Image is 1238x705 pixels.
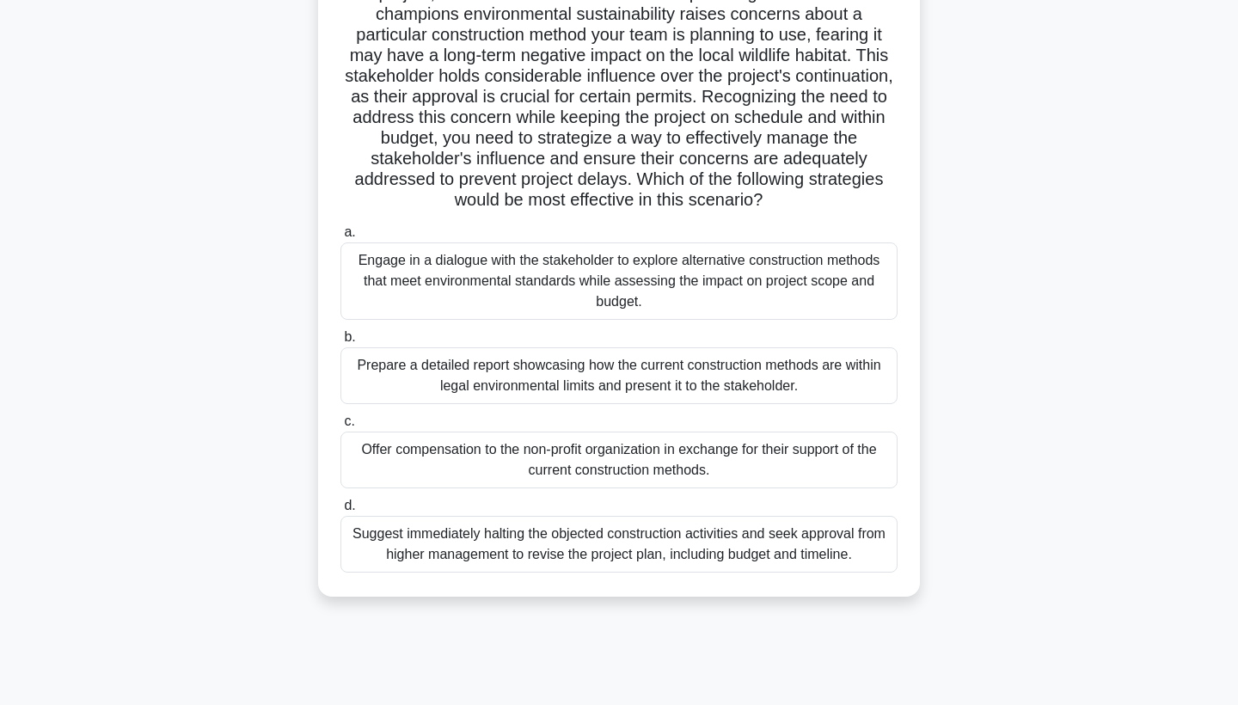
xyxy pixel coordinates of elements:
[344,329,355,344] span: b.
[344,414,354,428] span: c.
[340,242,898,320] div: Engage in a dialogue with the stakeholder to explore alternative construction methods that meet e...
[340,432,898,488] div: Offer compensation to the non-profit organization in exchange for their support of the current co...
[344,498,355,512] span: d.
[340,347,898,404] div: Prepare a detailed report showcasing how the current construction methods are within legal enviro...
[340,516,898,573] div: Suggest immediately halting the objected construction activities and seek approval from higher ma...
[344,224,355,239] span: a.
